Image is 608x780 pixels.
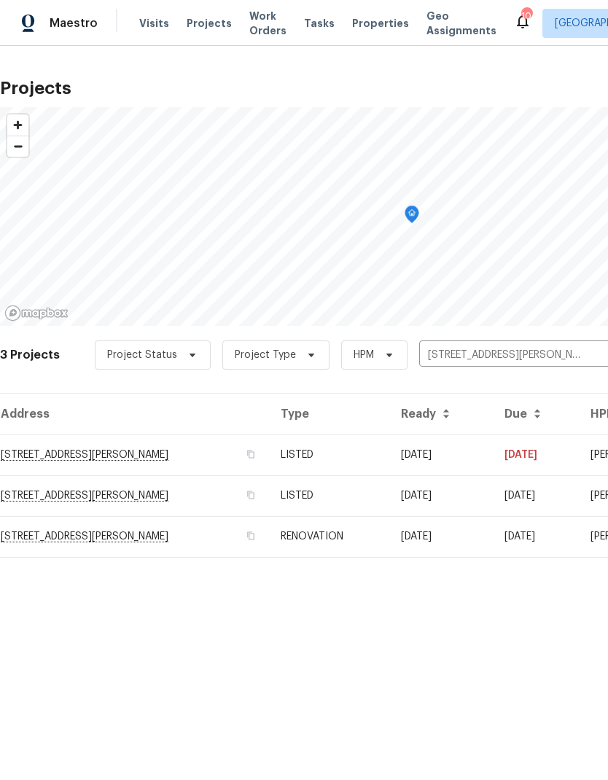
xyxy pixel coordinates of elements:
button: Copy Address [244,529,257,542]
td: [DATE] [493,475,579,516]
td: [DATE] [493,516,579,557]
td: RENOVATION [269,516,389,557]
td: [DATE] [493,434,579,475]
button: Copy Address [244,488,257,502]
td: [DATE] [389,475,493,516]
td: LISTED [269,434,389,475]
span: HPM [354,348,374,362]
th: Type [269,394,389,434]
input: Search projects [419,344,586,367]
span: Project Status [107,348,177,362]
div: 10 [521,9,531,23]
button: Zoom in [7,114,28,136]
button: Zoom out [7,136,28,157]
td: LISTED [269,475,389,516]
span: Tasks [304,18,335,28]
th: Due [493,394,579,434]
td: [DATE] [389,434,493,475]
span: Project Type [235,348,296,362]
td: Acq COE 2025-03-13T00:00:00.000Z [389,516,493,557]
button: Copy Address [244,448,257,461]
span: Work Orders [249,9,287,38]
th: Ready [389,394,493,434]
span: Visits [139,16,169,31]
a: Mapbox homepage [4,305,69,321]
span: Geo Assignments [426,9,496,38]
span: Properties [352,16,409,31]
div: Map marker [405,206,419,228]
span: Maestro [50,16,98,31]
span: Projects [187,16,232,31]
